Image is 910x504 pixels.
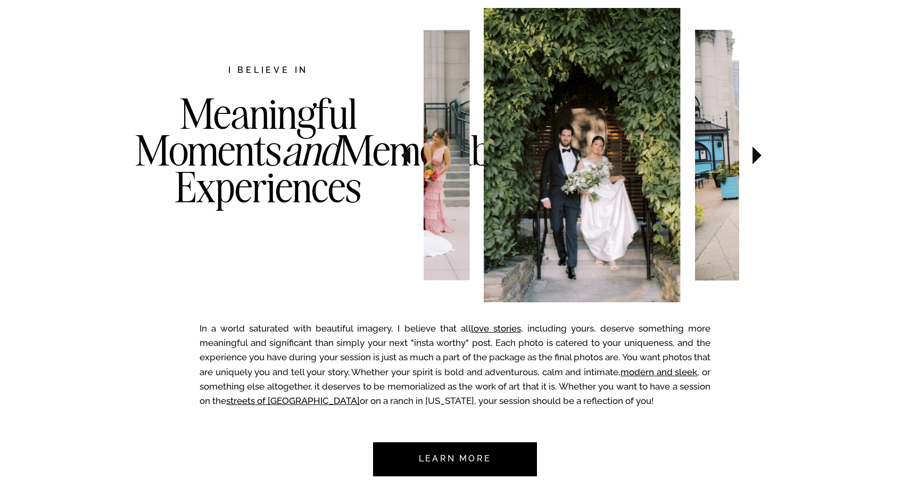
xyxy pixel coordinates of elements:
[172,64,365,78] h2: I believe in
[471,323,521,334] a: love stories
[621,367,697,377] a: modern and sleek
[303,30,469,280] img: Bridesmaids in downtown
[200,321,710,414] p: In a world saturated with beautiful imagery, I believe that all , including yours, deserve someth...
[484,8,681,302] img: Bride and groom walking for a portrait
[135,95,401,249] h3: Meaningful Moments Memorable Experiences
[695,30,862,280] img: Newlyweds in downtown NYC wearing tuxes and boutonnieres
[405,442,505,476] a: Learn more
[226,395,360,406] a: streets of [GEOGRAPHIC_DATA]
[282,124,339,176] i: and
